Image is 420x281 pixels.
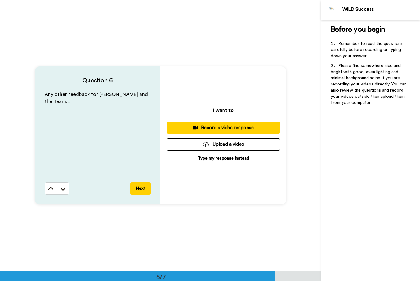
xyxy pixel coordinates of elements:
p: Type my response instead [198,155,249,161]
div: WILD Success [342,6,420,12]
p: I want to [213,107,234,114]
div: 6/7 [146,272,176,281]
button: Next [130,182,151,195]
div: Record a video response [172,125,275,131]
h4: Question 6 [45,76,151,85]
button: Upload a video [167,138,280,150]
img: Profile Image [324,2,339,17]
span: Please find somewhere nice and bright with good, even lighting and minimal background noise if yo... [331,64,408,105]
span: Before you begin [331,26,385,33]
span: Remember to read the questions carefully before recording or typing down your answer. [331,42,404,58]
button: Record a video response [167,122,280,134]
span: Any other feedback for [PERSON_NAME] and the Team... [45,92,149,104]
